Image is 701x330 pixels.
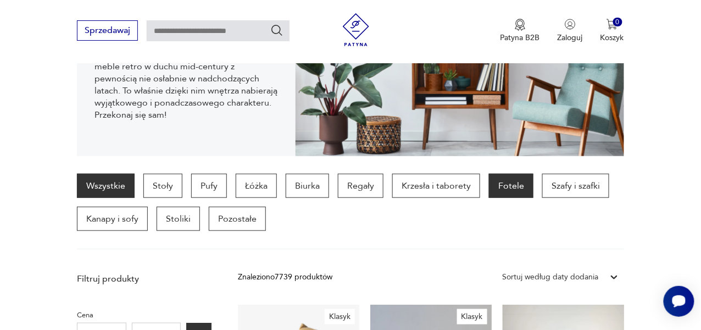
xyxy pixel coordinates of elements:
[77,273,212,285] p: Filtruj produkty
[489,174,533,198] a: Fotele
[558,32,583,43] p: Zaloguj
[236,174,277,198] a: Łóżka
[238,271,332,283] div: Znaleziono 7739 produktów
[77,174,135,198] a: Wszystkie
[500,32,540,43] p: Patyna B2B
[340,13,372,46] img: Patyna - sklep z meblami i dekoracjami vintage
[270,24,283,37] button: Szukaj
[500,19,540,43] button: Patyna B2B
[157,207,200,231] a: Stoliki
[565,19,576,30] img: Ikonka użytkownika
[613,18,622,27] div: 0
[664,286,694,317] iframe: Smartsupp widget button
[503,271,599,283] div: Sortuj według daty dodania
[77,309,212,321] p: Cena
[77,207,148,231] a: Kanapy i sofy
[600,32,624,43] p: Koszyk
[607,19,617,30] img: Ikona koszyka
[542,174,609,198] a: Szafy i szafki
[558,19,583,43] button: Zaloguj
[77,20,138,41] button: Sprzedawaj
[77,28,138,35] a: Sprzedawaj
[209,207,266,231] a: Pozostałe
[338,174,383,198] a: Regały
[94,48,278,121] p: [US_STATE] Times obwieścił, że moda na meble retro w duchu mid-century z pewnością nie osłabnie w...
[392,174,480,198] a: Krzesła i taborety
[500,19,540,43] a: Ikona medaluPatyna B2B
[515,19,526,31] img: Ikona medalu
[143,174,182,198] a: Stoły
[286,174,329,198] a: Biurka
[191,174,227,198] a: Pufy
[600,19,624,43] button: 0Koszyk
